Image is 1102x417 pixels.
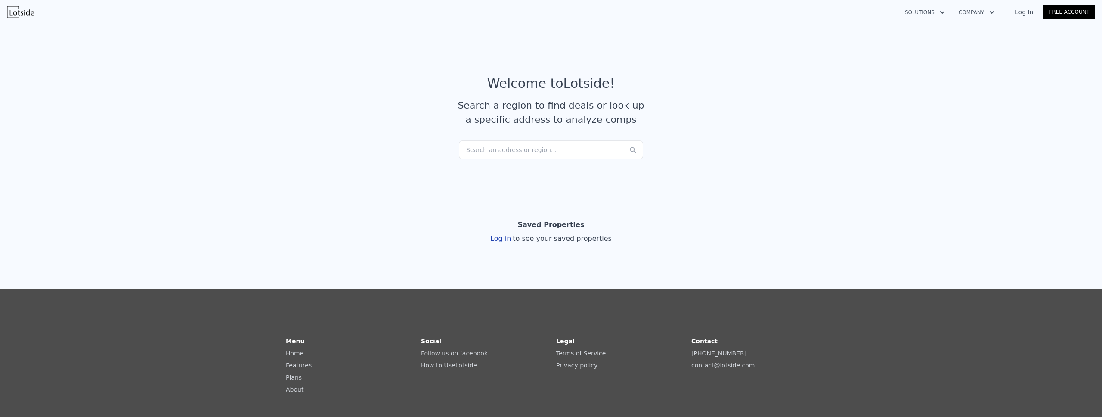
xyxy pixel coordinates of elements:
a: Free Account [1043,5,1095,19]
a: Plans [286,374,302,381]
div: Search a region to find deals or look up a specific address to analyze comps [455,98,647,127]
strong: Legal [556,338,575,345]
a: Home [286,350,303,357]
button: Company [952,5,1001,20]
span: to see your saved properties [511,234,612,243]
a: Features [286,362,312,369]
a: Privacy policy [556,362,597,369]
a: [PHONE_NUMBER] [691,350,746,357]
strong: Social [421,338,441,345]
a: contact@lotside.com [691,362,755,369]
div: Search an address or region... [459,140,643,159]
div: Log in [490,233,612,244]
button: Solutions [898,5,952,20]
div: Saved Properties [518,216,585,233]
a: Log In [1005,8,1043,16]
a: About [286,386,303,393]
strong: Contact [691,338,718,345]
div: Welcome to Lotside ! [487,76,615,91]
a: Follow us on facebook [421,350,488,357]
strong: Menu [286,338,304,345]
img: Lotside [7,6,34,18]
a: Terms of Service [556,350,606,357]
a: How to UseLotside [421,362,477,369]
